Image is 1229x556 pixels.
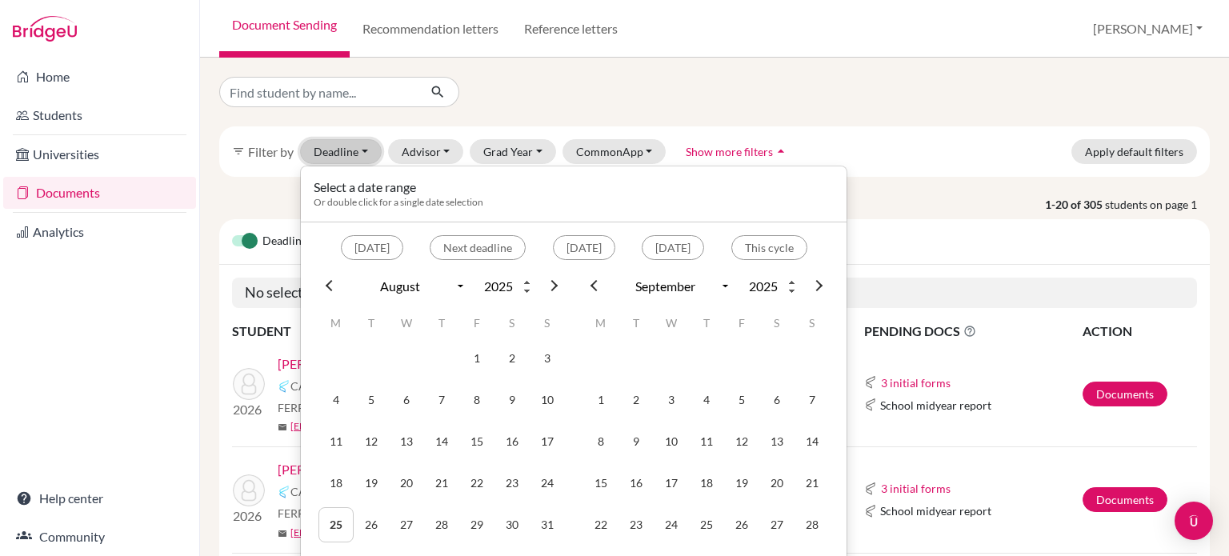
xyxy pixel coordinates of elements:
img: Common App logo [864,482,877,495]
td: 18 [689,466,724,501]
th: S [759,306,795,341]
td: 29 [459,507,494,542]
button: Apply default filters [1071,139,1197,164]
td: 30 [494,507,530,542]
th: T [354,306,389,341]
td: 3 [530,341,565,376]
img: Common App logo [864,398,877,411]
td: 24 [530,466,565,501]
td: 6 [389,382,424,418]
td: 28 [424,507,459,542]
th: F [724,306,759,341]
td: 26 [354,507,389,542]
th: M [583,306,619,341]
span: Or double click for a single date selection [314,196,483,208]
span: Show more filters [686,145,773,158]
h5: No selected deadline [232,278,1197,308]
span: Deadline view is on [262,232,358,251]
img: Common App logo [278,380,290,393]
th: M [318,306,354,341]
span: Filter by [248,144,294,159]
td: 11 [689,424,724,459]
td: 15 [459,424,494,459]
button: 3 initial forms [880,374,951,392]
button: Grad Year [470,139,556,164]
span: School midyear report [880,502,991,519]
td: 28 [795,507,830,542]
span: PENDING DOCS [864,322,1081,341]
img: Bridge-U [13,16,77,42]
td: 16 [619,466,654,501]
button: [DATE] [642,235,704,260]
img: Common App logo [864,505,877,518]
td: 5 [354,382,389,418]
h6: Select a date range [314,179,483,194]
td: 2 [619,382,654,418]
td: 23 [619,507,654,542]
th: T [689,306,724,341]
td: 7 [795,382,830,418]
a: [PERSON_NAME] [278,354,378,374]
span: CAID 44547175 [290,378,372,394]
th: T [619,306,654,341]
td: 4 [689,382,724,418]
td: 7 [424,382,459,418]
td: 17 [654,466,689,501]
td: 10 [654,424,689,459]
td: 24 [654,507,689,542]
span: mail [278,422,287,432]
button: 3 initial forms [880,479,951,498]
a: [EMAIL_ADDRESS][DOMAIN_NAME] [290,526,451,540]
th: S [494,306,530,341]
button: [PERSON_NAME] [1086,14,1210,44]
th: F [459,306,494,341]
th: ACTION [1082,321,1197,342]
button: This cycle [731,235,807,260]
span: mail [278,529,287,538]
span: FERPA [278,399,355,416]
td: 26 [724,507,759,542]
a: [PERSON_NAME], [PERSON_NAME] [278,460,482,479]
span: School midyear report [880,397,991,414]
td: 12 [724,424,759,459]
th: W [654,306,689,341]
td: 22 [459,466,494,501]
td: 16 [494,424,530,459]
button: Advisor [388,139,464,164]
td: 8 [459,382,494,418]
td: 31 [530,507,565,542]
td: 6 [759,382,795,418]
td: 20 [389,466,424,501]
td: 5 [724,382,759,418]
img: Tan, Lee Yan [233,474,265,506]
a: Universities [3,138,196,170]
td: 8 [583,424,619,459]
td: 2 [494,341,530,376]
td: 4 [318,382,354,418]
td: 20 [759,466,795,501]
td: 17 [530,424,565,459]
i: filter_list [232,145,245,158]
td: 10 [530,382,565,418]
button: [DATE] [553,235,615,260]
img: Common App logo [278,486,290,498]
td: 11 [318,424,354,459]
p: 2026 [233,506,265,526]
a: Help center [3,482,196,514]
td: 14 [795,424,830,459]
span: FERPA [278,505,384,522]
a: Documents [1083,382,1167,406]
td: 27 [389,507,424,542]
button: Show more filtersarrow_drop_up [672,139,803,164]
td: 18 [318,466,354,501]
a: Community [3,521,196,553]
a: [EMAIL_ADDRESS][DOMAIN_NAME] [290,419,451,434]
th: S [795,306,830,341]
button: Next deadline [430,235,526,260]
input: Find student by name... [219,77,418,107]
img: Common App logo [864,376,877,389]
td: 25 [318,507,354,542]
td: 19 [354,466,389,501]
td: 9 [619,424,654,459]
a: Home [3,61,196,93]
